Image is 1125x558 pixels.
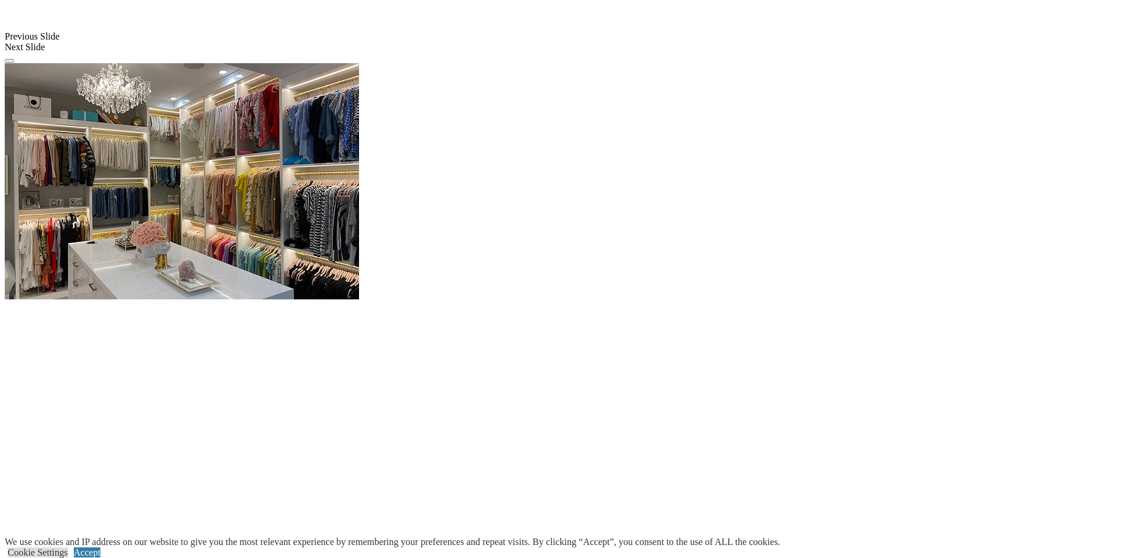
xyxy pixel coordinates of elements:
div: Previous Slide [5,31,1120,42]
a: Cookie Settings [8,547,68,557]
img: Banner for mobile view [5,63,359,299]
a: Accept [74,547,100,557]
div: Next Slide [5,42,1120,53]
div: We use cookies and IP address on our website to give you the most relevant experience by remember... [5,537,780,547]
button: Click here to pause slide show [5,59,14,63]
